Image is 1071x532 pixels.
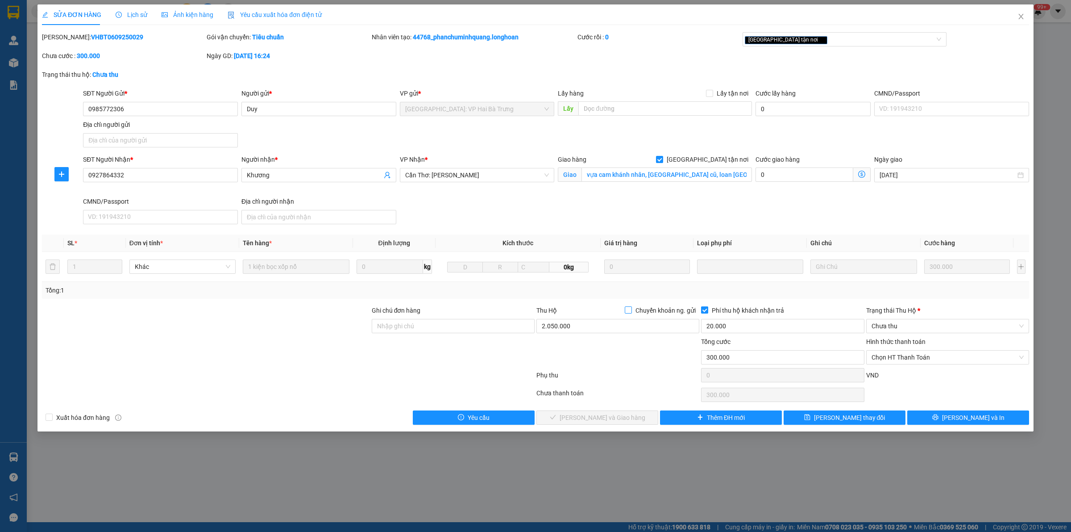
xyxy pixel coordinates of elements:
[46,260,60,274] button: delete
[17,36,150,50] strong: (Công Ty TNHH Chuyển Phát Nhanh Bảo An - MST: 0109597835)
[228,12,235,19] img: icon
[413,411,535,425] button: exclamation-circleYêu cầu
[756,102,871,116] input: Cước lấy hàng
[234,52,270,59] b: [DATE] 16:24
[502,239,533,247] span: Kích thước
[880,170,1016,180] input: Ngày giao
[241,210,396,224] input: Địa chỉ của người nhận
[207,32,369,42] div: Gói vận chuyển:
[872,351,1024,364] span: Chọn HT Thanh Toán
[558,156,586,163] span: Giao hàng
[819,38,824,42] span: close
[405,168,549,182] span: Cần Thơ: Kho Ninh Kiều
[708,306,788,315] span: Phí thu hộ khách nhận trả
[405,102,549,116] span: Hà Nội: VP Hai Bà Trưng
[874,88,1029,98] div: CMND/Passport
[713,88,752,98] span: Lấy tận nơi
[558,168,581,182] span: Giao
[83,88,238,98] div: SĐT Người Gửi
[1017,260,1025,274] button: plus
[866,338,926,345] label: Hình thức thanh toán
[42,11,101,18] span: SỬA ĐƠN HÀNG
[535,370,700,386] div: Phụ thu
[53,413,113,423] span: Xuất hóa đơn hàng
[252,34,284,41] b: Tiêu chuẩn
[632,306,699,315] span: Chuyển khoản ng. gửi
[241,155,396,164] div: Người nhận
[42,32,205,42] div: [PERSON_NAME]:
[447,262,483,272] input: D
[701,338,731,345] span: Tổng cước
[162,12,168,18] span: picture
[400,156,425,163] span: VP Nhận
[21,53,149,87] span: [PHONE_NUMBER] - [DOMAIN_NAME]
[83,120,238,130] div: Địa chỉ người gửi
[378,239,410,247] span: Định lượng
[745,36,827,44] span: [GEOGRAPHIC_DATA] tận nơi
[1009,4,1034,29] button: Close
[605,34,609,41] b: 0
[372,307,421,314] label: Ghi chú đơn hàng
[135,260,230,273] span: Khác
[756,156,800,163] label: Cước giao hàng
[536,411,658,425] button: check[PERSON_NAME] và Giao hàng
[866,372,879,379] span: VND
[55,171,68,178] span: plus
[77,52,100,59] b: 300.000
[42,12,48,18] span: edit
[384,172,391,179] span: user-add
[92,71,118,78] b: Chưa thu
[115,415,121,421] span: info-circle
[804,414,810,421] span: save
[116,12,122,18] span: clock-circle
[243,260,349,274] input: VD: Bàn, Ghế
[458,414,464,421] span: exclamation-circle
[604,260,690,274] input: 0
[756,90,796,97] label: Cước lấy hàng
[872,319,1024,333] span: Chưa thu
[535,388,700,404] div: Chưa thanh toán
[549,262,589,272] span: 0kg
[558,90,584,97] span: Lấy hàng
[807,235,920,252] th: Ghi chú
[207,51,369,61] div: Ngày GD:
[942,413,1005,423] span: [PERSON_NAME] và In
[129,239,163,247] span: Đơn vị tính
[814,413,885,423] span: [PERSON_NAME] thay đổi
[858,171,865,178] span: dollar-circle
[784,411,905,425] button: save[PERSON_NAME] thay đổi
[756,168,853,182] input: Cước giao hàng
[372,319,535,333] input: Ghi chú đơn hàng
[116,11,147,18] span: Lịch sử
[372,32,576,42] div: Nhân viên tạo:
[558,101,578,116] span: Lấy
[46,285,413,295] div: Tổng: 1
[54,167,69,181] button: plus
[42,70,246,80] div: Trạng thái thu hộ:
[42,51,205,61] div: Chưa cước :
[536,307,557,314] span: Thu Hộ
[67,239,75,247] span: SL
[241,197,396,206] div: Địa chỉ người nhận
[924,260,1010,274] input: 0
[413,34,519,41] b: 44768_phanchuminhquang.longhoan
[697,414,703,421] span: plus
[578,101,752,116] input: Dọc đường
[423,260,432,274] span: kg
[924,239,955,247] span: Cước hàng
[660,411,782,425] button: plusThêm ĐH mới
[663,155,752,164] span: [GEOGRAPHIC_DATA] tận nơi
[83,197,238,206] div: CMND/Passport
[243,239,272,247] span: Tên hàng
[707,413,745,423] span: Thêm ĐH mới
[228,11,322,18] span: Yêu cầu xuất hóa đơn điện tử
[83,133,238,147] input: Địa chỉ của người gửi
[482,262,518,272] input: R
[907,411,1029,425] button: printer[PERSON_NAME] và In
[581,168,752,182] input: Giao tận nơi
[932,414,938,421] span: printer
[693,235,807,252] th: Loại phụ phí
[518,262,550,272] input: C
[577,32,740,42] div: Cước rồi :
[83,155,238,164] div: SĐT Người Nhận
